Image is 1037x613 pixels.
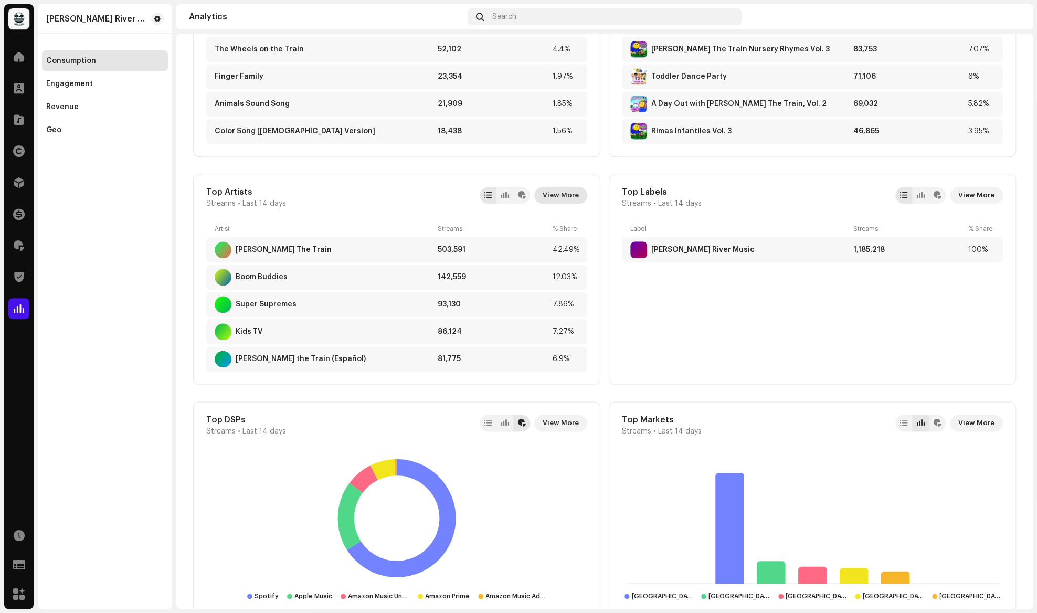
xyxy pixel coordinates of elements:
[215,45,304,54] div: The Wheels on the Train
[958,413,994,434] span: View More
[553,327,579,336] div: 7.27%
[437,300,548,309] div: 93,130
[437,72,548,81] div: 23,354
[255,592,279,600] div: Spotify
[553,45,579,54] div: 4.4%
[651,127,732,135] div: Rimas Infantiles Vol. 3
[485,592,547,600] div: Amazon Music Ad Supported
[543,413,579,434] span: View More
[862,592,924,600] div: United Kingdom
[658,199,702,208] span: Last 14 days
[534,187,587,204] button: View More
[236,300,297,309] div: Super Supremes
[236,355,366,363] div: Bob the Train (Español)
[651,72,727,81] div: Toddler Dance Party
[651,45,830,54] div: Bob The Train Nursery Rhymes Vol. 3
[968,45,994,54] div: 7.07%
[206,199,236,208] span: Streams
[206,427,236,436] span: Streams
[242,427,286,436] span: Last 14 days
[238,427,240,436] span: •
[534,415,587,431] button: View More
[437,246,548,254] div: 503,591
[968,72,994,81] div: 6%
[553,355,579,363] div: 6.9%
[437,100,548,108] div: 21,909
[630,123,647,140] img: 16670920-3E9C-4B2B-B456-AA8342A35D09
[553,100,579,108] div: 1.85%
[853,225,964,233] div: Streams
[236,273,288,281] div: Boom Buddies
[968,246,994,254] div: 100%
[553,225,579,233] div: % Share
[658,427,702,436] span: Last 14 days
[853,45,964,54] div: 83,753
[543,185,579,206] span: View More
[853,100,964,108] div: 69,032
[46,15,147,23] div: Deel River Music
[853,72,964,81] div: 71,106
[630,68,647,85] img: 7019C19D-73CA-4BFB-ACC6-9F77DB38C61C
[236,246,332,254] div: Bob The Train
[437,273,548,281] div: 142,559
[708,592,770,600] div: India
[786,592,847,600] div: Canada
[631,592,693,600] div: United States of America
[236,327,263,336] div: Kids TV
[8,8,29,29] img: b01bb792-8356-4547-a3ed-9d154c7bda15
[425,592,470,600] div: Amazon Prime
[437,45,548,54] div: 52,102
[215,72,263,81] div: Finger Family
[46,57,96,65] div: Consumption
[46,103,79,111] div: Revenue
[553,300,579,309] div: 7.86%
[950,415,1003,431] button: View More
[630,225,849,233] div: Label
[437,225,548,233] div: Streams
[939,592,1001,600] div: Philippines
[553,273,579,281] div: 12.03%
[348,592,409,600] div: Amazon Music Unlimited
[958,185,994,206] span: View More
[630,41,647,58] img: 4D24C0F7-1305-464A-9F92-16EA16075A62
[42,97,168,118] re-m-nav-item: Revenue
[492,13,516,21] span: Search
[653,427,656,436] span: •
[206,187,286,197] div: Top Artists
[42,50,168,71] re-m-nav-item: Consumption
[553,127,579,135] div: 1.56%
[215,100,290,108] div: Animals Sound Song
[42,120,168,141] re-m-nav-item: Geo
[622,427,651,436] span: Streams
[651,100,827,108] div: A Day Out with Bob The Train, Vol. 2
[653,199,656,208] span: •
[968,127,994,135] div: 3.95%
[630,96,647,112] img: D389B7F2-9554-454B-A356-8CF251421703
[46,80,93,88] div: Engagement
[553,72,579,81] div: 1.97%
[1003,8,1020,25] img: aa667d68-6f2a-49b3-a378-5c7a0ce4385c
[622,187,702,197] div: Top Labels
[968,100,994,108] div: 5.82%
[238,199,240,208] span: •
[553,246,579,254] div: 42.49%
[853,127,964,135] div: 46,865
[622,415,702,425] div: Top Markets
[215,127,375,135] div: Color Song [Male Version]
[215,225,433,233] div: Artist
[968,225,994,233] div: % Share
[651,246,755,254] div: Deel River Music
[189,13,463,21] div: Analytics
[242,199,286,208] span: Last 14 days
[206,415,286,425] div: Top DSPs
[437,127,548,135] div: 18,438
[294,592,332,600] div: Apple Music
[622,199,651,208] span: Streams
[437,327,548,336] div: 86,124
[437,355,548,363] div: 81,775
[853,246,964,254] div: 1,185,218
[950,187,1003,204] button: View More
[42,73,168,94] re-m-nav-item: Engagement
[46,126,61,134] div: Geo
